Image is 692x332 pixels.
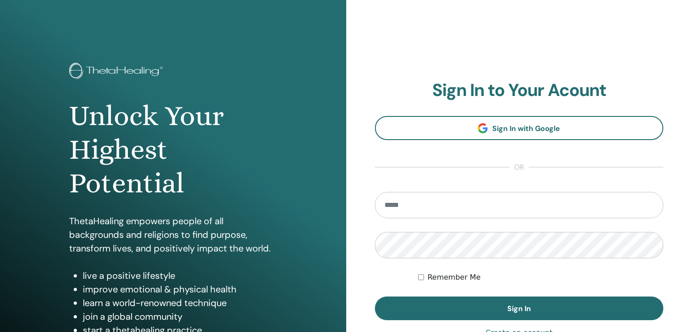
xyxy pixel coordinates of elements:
label: Remember Me [428,272,481,283]
li: join a global community [83,310,277,323]
div: Keep me authenticated indefinitely or until I manually logout [418,272,663,283]
button: Sign In [375,297,664,320]
a: Sign In with Google [375,116,664,140]
h2: Sign In to Your Acount [375,80,664,101]
li: live a positive lifestyle [83,269,277,282]
span: or [510,162,529,173]
span: Sign In with Google [492,124,560,133]
li: improve emotional & physical health [83,282,277,296]
li: learn a world-renowned technique [83,296,277,310]
h1: Unlock Your Highest Potential [69,99,277,201]
p: ThetaHealing empowers people of all backgrounds and religions to find purpose, transform lives, a... [69,214,277,255]
span: Sign In [507,304,531,313]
